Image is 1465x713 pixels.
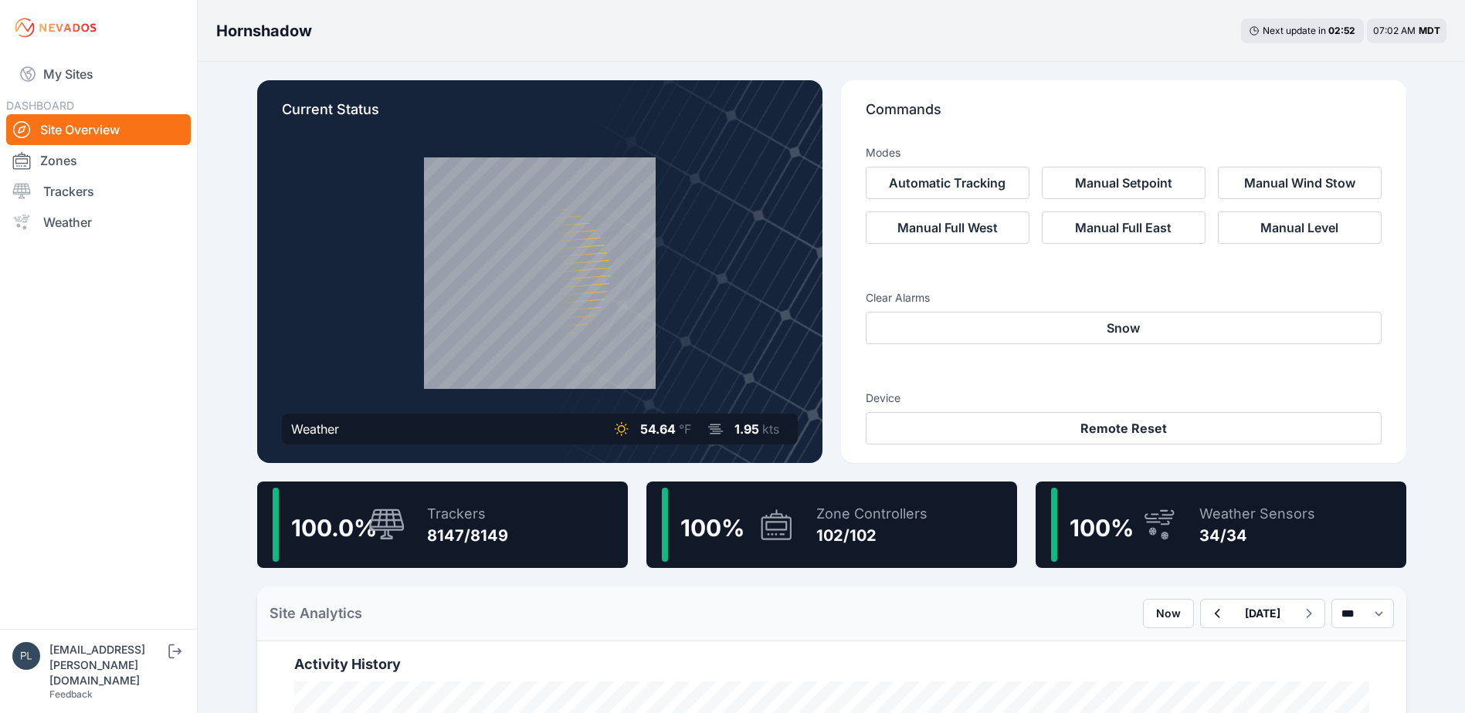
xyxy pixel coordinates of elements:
[12,15,99,40] img: Nevados
[866,99,1382,133] p: Commands
[49,688,93,700] a: Feedback
[1199,525,1315,546] div: 34/34
[1218,211,1382,244] button: Manual Level
[866,312,1382,344] button: Snow
[282,99,798,133] p: Current Status
[866,145,900,161] h3: Modes
[1199,503,1315,525] div: Weather Sensors
[762,421,779,437] span: kts
[270,603,362,624] h2: Site Analytics
[1263,25,1326,36] span: Next update in
[866,211,1029,244] button: Manual Full West
[6,99,74,112] span: DASHBOARD
[294,654,1369,675] h2: Activity History
[1070,514,1134,542] span: 100 %
[866,167,1029,199] button: Automatic Tracking
[640,421,676,437] span: 54.64
[1143,599,1194,628] button: Now
[866,390,1382,406] h3: Device
[866,412,1382,444] button: Remote Reset
[1419,25,1440,36] span: MDT
[216,11,312,51] nav: Breadcrumb
[1042,211,1206,244] button: Manual Full East
[12,642,40,670] img: plsmith@sundt.com
[6,176,191,207] a: Trackers
[1036,482,1406,568] a: 100%Weather Sensors34/34
[216,20,312,42] h3: Hornshadow
[257,482,628,568] a: 100.0%Trackers8147/8149
[680,514,744,542] span: 100 %
[49,642,165,688] div: [EMAIL_ADDRESS][PERSON_NAME][DOMAIN_NAME]
[427,503,508,525] div: Trackers
[6,114,191,145] a: Site Overview
[6,207,191,238] a: Weather
[816,525,927,546] div: 102/102
[291,420,339,438] div: Weather
[6,145,191,176] a: Zones
[816,503,927,525] div: Zone Controllers
[679,421,691,437] span: °F
[1218,167,1382,199] button: Manual Wind Stow
[1373,25,1416,36] span: 07:02 AM
[1042,167,1206,199] button: Manual Setpoint
[866,290,1382,306] h3: Clear Alarms
[291,514,377,542] span: 100.0 %
[1233,600,1293,627] button: [DATE]
[6,56,191,93] a: My Sites
[646,482,1017,568] a: 100%Zone Controllers102/102
[1328,25,1356,37] div: 02 : 52
[427,525,508,546] div: 8147/8149
[734,421,759,437] span: 1.95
